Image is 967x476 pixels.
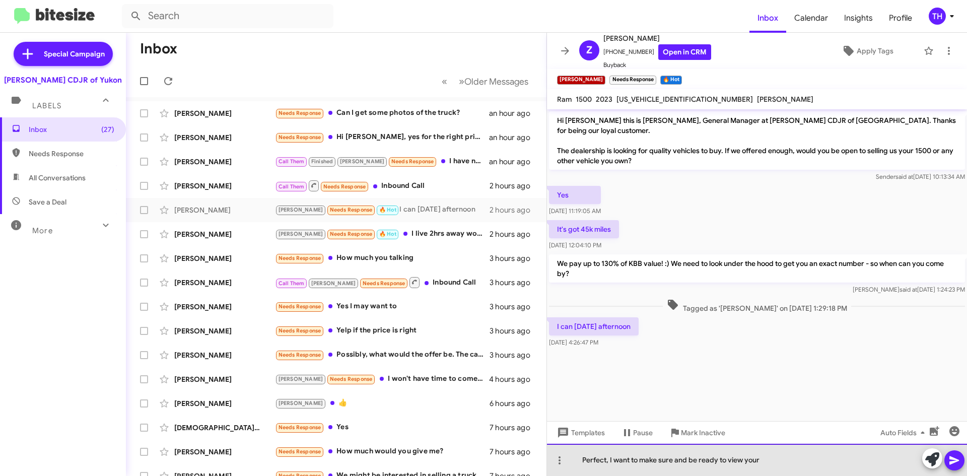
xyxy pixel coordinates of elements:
[279,448,321,455] span: Needs Response
[661,424,733,442] button: Mark Inactive
[279,303,321,310] span: Needs Response
[174,132,275,143] div: [PERSON_NAME]
[490,181,538,191] div: 2 hours ago
[836,4,881,33] a: Insights
[174,253,275,263] div: [PERSON_NAME]
[44,49,105,59] span: Special Campaign
[436,71,453,92] button: Previous
[881,4,920,33] a: Profile
[442,75,447,88] span: «
[174,326,275,336] div: [PERSON_NAME]
[279,280,305,287] span: Call Them
[613,424,661,442] button: Pause
[340,158,385,165] span: [PERSON_NAME]
[279,352,321,358] span: Needs Response
[101,124,114,134] span: (27)
[549,207,601,215] span: [DATE] 11:19:05 AM
[379,207,396,213] span: 🔥 Hot
[549,186,601,204] p: Yes
[275,349,490,361] div: Possibly, what would the offer be. The car is in the same condition as when I bought it since I h...
[929,8,946,25] div: TH
[453,71,534,92] button: Next
[547,424,613,442] button: Templates
[603,44,711,60] span: [PHONE_NUMBER]
[490,302,538,312] div: 3 hours ago
[490,326,538,336] div: 3 hours ago
[29,124,114,134] span: Inbox
[311,280,356,287] span: [PERSON_NAME]
[391,158,434,165] span: Needs Response
[275,422,490,433] div: Yes
[122,4,333,28] input: Search
[279,134,321,141] span: Needs Response
[490,205,538,215] div: 2 hours ago
[4,75,122,85] div: [PERSON_NAME] CDJR of Yukon
[880,424,929,442] span: Auto Fields
[174,205,275,215] div: [PERSON_NAME]
[920,8,956,25] button: TH
[549,241,601,249] span: [DATE] 12:04:10 PM
[549,338,598,346] span: [DATE] 4:26:47 PM
[490,398,538,409] div: 6 hours ago
[490,278,538,288] div: 3 hours ago
[616,95,753,104] span: [US_VEHICLE_IDENTIFICATION_NUMBER]
[174,229,275,239] div: [PERSON_NAME]
[757,95,813,104] span: [PERSON_NAME]
[464,76,528,87] span: Older Messages
[330,207,373,213] span: Needs Response
[275,397,490,409] div: 👍
[311,158,333,165] span: Finished
[275,107,489,119] div: Can I get some photos of the truck?
[279,110,321,116] span: Needs Response
[609,76,656,85] small: Needs Response
[363,280,405,287] span: Needs Response
[586,42,592,58] span: Z
[174,157,275,167] div: [PERSON_NAME]
[330,376,373,382] span: Needs Response
[174,398,275,409] div: [PERSON_NAME]
[853,286,965,293] span: [PERSON_NAME] [DATE] 1:24:23 PM
[29,149,114,159] span: Needs Response
[174,423,275,433] div: [DEMOGRAPHIC_DATA][PERSON_NAME]
[174,374,275,384] div: [PERSON_NAME]
[557,95,572,104] span: Ram
[660,76,682,85] small: 🔥 Hot
[596,95,612,104] span: 2023
[576,95,592,104] span: 1500
[275,276,490,289] div: Inbound Call
[555,424,605,442] span: Templates
[549,317,639,335] p: I can [DATE] afternoon
[557,76,605,85] small: [PERSON_NAME]
[549,254,965,283] p: We pay up to 130% of KBB value! :) We need to look under the hood to get you an exact number - so...
[663,299,851,313] span: Tagged as '[PERSON_NAME]' on [DATE] 1:29:18 PM
[489,374,538,384] div: 4 hours ago
[275,301,490,312] div: Yes I may want to
[279,158,305,165] span: Call Them
[900,286,917,293] span: said at
[279,424,321,431] span: Needs Response
[633,424,653,442] span: Pause
[876,173,965,180] span: Sender [DATE] 10:13:34 AM
[489,108,538,118] div: an hour ago
[815,42,919,60] button: Apply Tags
[174,181,275,191] div: [PERSON_NAME]
[379,231,396,237] span: 🔥 Hot
[603,32,711,44] span: [PERSON_NAME]
[749,4,786,33] a: Inbox
[275,179,490,192] div: Inbound Call
[275,446,490,457] div: How much would you give me?
[275,252,490,264] div: How much you talking
[490,447,538,457] div: 7 hours ago
[489,132,538,143] div: an hour ago
[279,327,321,334] span: Needs Response
[14,42,113,66] a: Special Campaign
[490,229,538,239] div: 2 hours ago
[275,325,490,336] div: Yelp if the price is right
[29,197,66,207] span: Save a Deal
[275,373,489,385] div: I won't have time to come in [DATE], if I'm going to clear time from my schedule to come in I'll ...
[279,207,323,213] span: [PERSON_NAME]
[549,111,965,170] p: Hi [PERSON_NAME] this is [PERSON_NAME], General Manager at [PERSON_NAME] CDJR of [GEOGRAPHIC_DATA...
